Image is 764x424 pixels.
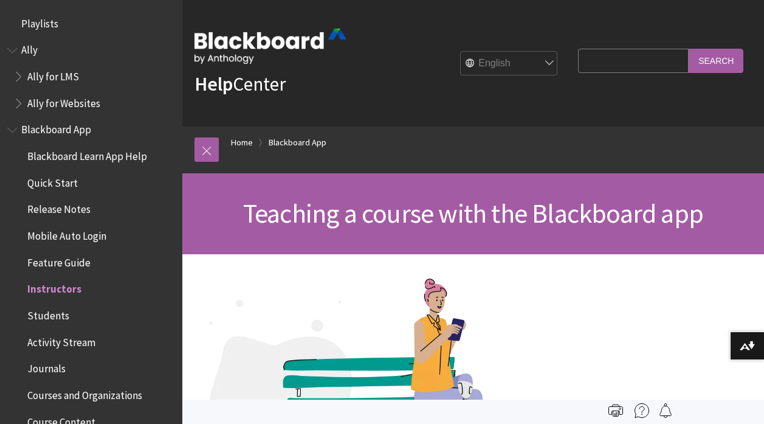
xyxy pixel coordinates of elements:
span: Activity Stream [27,332,95,349]
img: More help [635,403,649,418]
a: HelpCenter [194,72,286,96]
span: Playlists [21,13,58,30]
span: Courses and Organizations [27,385,142,401]
span: Feature Guide [27,252,91,269]
a: Blackboard App [269,135,326,150]
img: Blackboard by Anthology [194,29,346,64]
span: Ally [21,40,38,57]
span: Students [27,305,69,322]
img: Print [608,403,623,418]
span: Blackboard App [21,120,91,136]
span: Mobile Auto Login [27,226,106,242]
select: Site Language Selector [461,52,558,76]
span: Journals [27,359,66,375]
span: Ally for LMS [27,66,79,83]
span: Ally for Websites [27,93,100,109]
span: Instructors [27,279,81,296]
span: Blackboard Learn App Help [27,146,147,162]
img: Follow this page [658,403,673,418]
input: Search [689,49,743,72]
nav: Book outline for Playlists [7,13,175,34]
span: Release Notes [27,200,91,216]
span: Teaching a course with the Blackboard app [243,196,703,230]
span: Quick Start [27,173,78,189]
nav: Book outline for Anthology Ally Help [7,40,175,114]
strong: Help [194,72,233,96]
a: Home [231,135,253,150]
